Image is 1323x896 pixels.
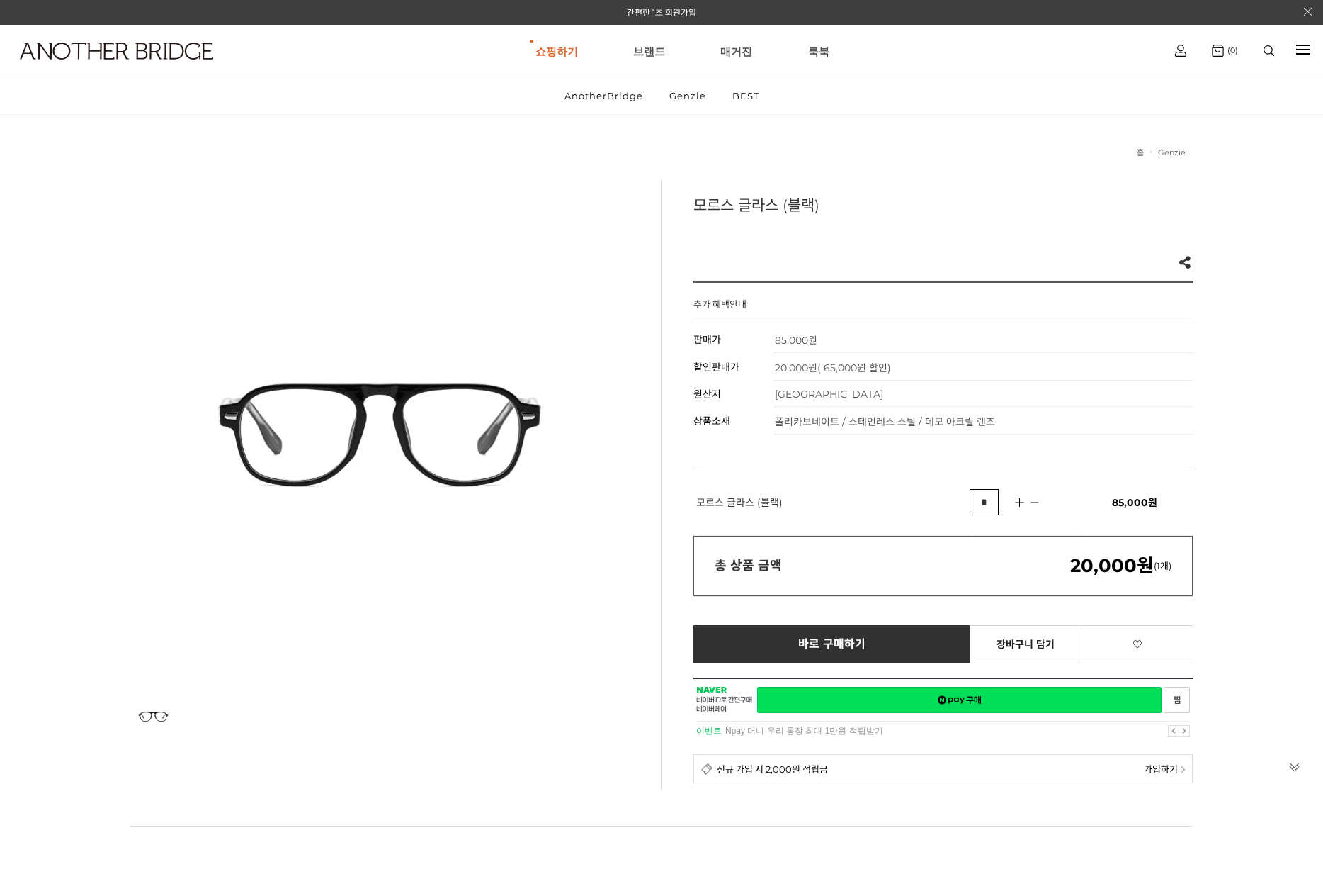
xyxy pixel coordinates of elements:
[693,194,1193,215] h3: 모르스 글라스 (블랙)
[775,415,995,428] span: 폴리카보네이트 / 스테인레스 스틸 / 데모 아크릴 렌즈
[775,362,891,374] span: 20,000원
[693,388,721,401] span: 원산지
[693,625,970,663] a: 바로 구매하기
[720,77,771,114] a: BEST
[535,26,578,77] a: 쇼핑하기
[715,558,782,573] strong: 총 상품 금액
[7,43,205,94] a: logo
[817,362,891,374] span: ( 65,000원 할인)
[1212,45,1224,57] img: cart
[701,763,713,775] img: detail_membership.png
[693,415,730,427] span: 상품소재
[1224,45,1238,55] span: (0)
[717,762,828,775] span: 신규 가입 시 2,000원 적립금
[696,726,722,736] strong: 이벤트
[1164,687,1190,713] a: 새창
[130,693,176,739] img: 84ca9e71b0da7d72d14335077d7718ea.jpg
[1212,45,1238,57] a: (0)
[1009,495,1030,510] img: 수량증가
[798,638,865,651] span: 바로 구매하기
[757,687,1162,713] a: 새창
[1137,147,1144,157] a: 홈
[657,77,718,114] a: Genzie
[720,26,752,77] a: 매거진
[693,297,746,318] h4: 추가 혜택안내
[725,726,883,736] a: Npay 머니 우리 통장 최대 1만원 적립받기
[1264,45,1274,56] img: search
[693,333,721,346] span: 판매가
[1070,560,1171,571] span: (1개)
[1181,766,1185,773] img: npay_sp_more.png
[1112,496,1157,509] span: 85,000원
[633,26,665,77] a: 브랜드
[552,77,655,114] a: AnotherBridge
[693,469,970,536] td: 모르스 글라스 (블랙)
[627,7,696,18] a: 간편한 1초 회원가입
[130,179,630,679] img: 84ca9e71b0da7d72d14335077d7718ea.jpg
[775,334,817,347] strong: 85,000원
[693,754,1193,783] a: 신규 가입 시 2,000원 적립금 가입하기
[775,388,883,401] span: [GEOGRAPHIC_DATA]
[1070,554,1154,577] em: 20,000원
[970,625,1082,663] a: 장바구니 담기
[20,43,213,60] img: logo
[1025,496,1044,509] img: 수량감소
[1144,762,1178,775] span: 가입하기
[808,26,829,77] a: 룩북
[1158,147,1186,157] a: Genzie
[693,361,739,374] span: 할인판매가
[1175,45,1186,57] img: cart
